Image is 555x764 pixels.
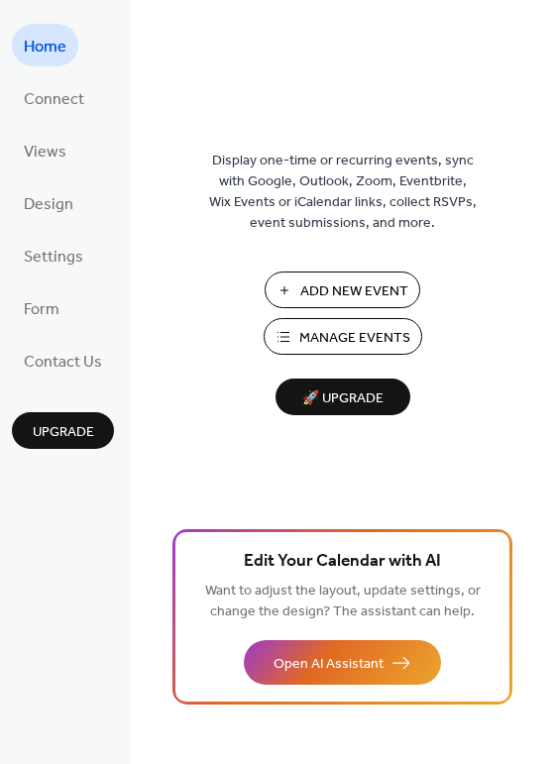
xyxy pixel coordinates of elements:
[12,76,96,119] a: Connect
[274,654,384,675] span: Open AI Assistant
[24,137,66,167] span: Views
[265,272,420,308] button: Add New Event
[244,548,441,576] span: Edit Your Calendar with AI
[300,281,408,302] span: Add New Event
[287,385,398,412] span: 🚀 Upgrade
[209,151,477,234] span: Display one-time or recurring events, sync with Google, Outlook, Zoom, Eventbrite, Wix Events or ...
[24,84,84,115] span: Connect
[12,234,95,276] a: Settings
[12,412,114,449] button: Upgrade
[24,32,66,62] span: Home
[24,294,59,325] span: Form
[33,422,94,443] span: Upgrade
[24,189,73,220] span: Design
[24,347,102,378] span: Contact Us
[299,328,410,349] span: Manage Events
[264,318,422,355] button: Manage Events
[276,379,410,415] button: 🚀 Upgrade
[205,578,481,625] span: Want to adjust the layout, update settings, or change the design? The assistant can help.
[12,129,78,171] a: Views
[24,242,83,273] span: Settings
[12,339,114,382] a: Contact Us
[244,640,441,685] button: Open AI Assistant
[12,286,71,329] a: Form
[12,24,78,66] a: Home
[12,181,85,224] a: Design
